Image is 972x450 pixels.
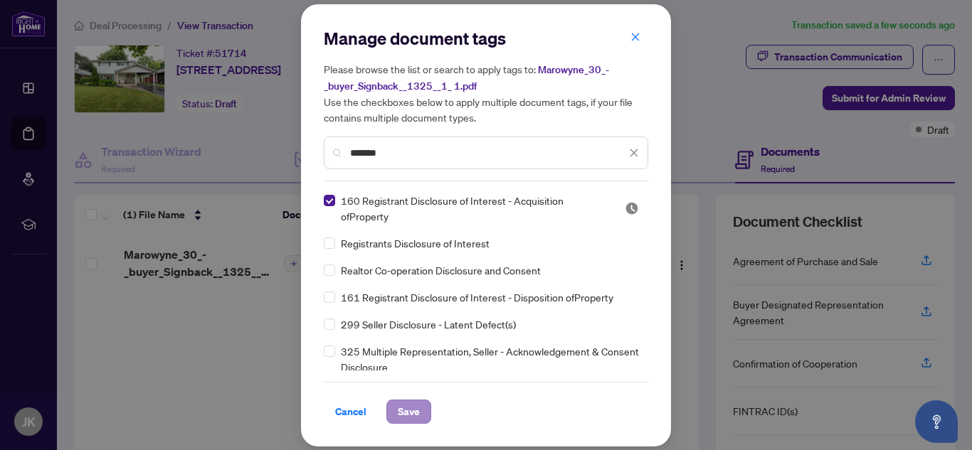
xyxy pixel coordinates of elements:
span: 160 Registrant Disclosure of Interest - Acquisition ofProperty [341,193,608,224]
h5: Please browse the list or search to apply tags to: Use the checkboxes below to apply multiple doc... [324,61,648,125]
span: Cancel [335,400,366,423]
span: Registrants Disclosure of Interest [341,235,490,251]
button: Open asap [915,400,958,443]
span: 299 Seller Disclosure - Latent Defect(s) [341,316,516,332]
span: 161 Registrant Disclosure of Interest - Disposition ofProperty [341,289,613,305]
span: Pending Review [625,201,639,215]
span: Realtor Co-operation Disclosure and Consent [341,262,541,278]
span: Marowyne_30_-_buyer_Signback__1325__1_ 1.pdf [324,63,609,92]
span: close [629,148,639,158]
span: 325 Multiple Representation, Seller - Acknowledgement & Consent Disclosure [341,343,640,375]
span: Save [398,400,420,423]
button: Cancel [324,400,378,424]
span: close [630,32,640,42]
img: status [625,201,639,215]
button: Save [386,400,431,424]
h2: Manage document tags [324,27,648,50]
